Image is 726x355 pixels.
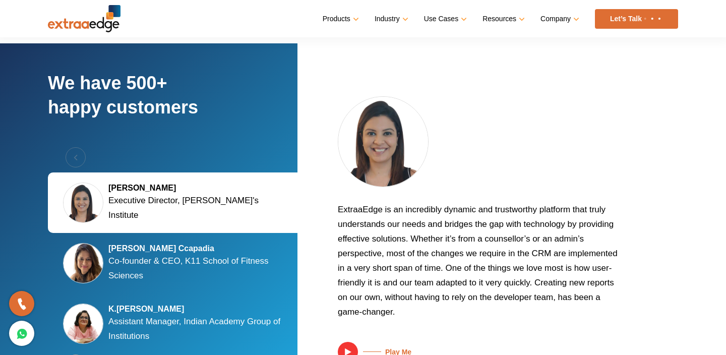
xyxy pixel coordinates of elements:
p: Co-founder & CEO, K11 School of Fitness Sciences [108,254,290,283]
h5: [PERSON_NAME] [108,183,290,193]
h5: K.[PERSON_NAME] [108,304,290,314]
a: Products [323,12,357,26]
p: Executive Director, [PERSON_NAME]'s Institute [108,193,290,222]
h2: We have 500+ happy customers [48,71,305,147]
p: Assistant Manager, Indian Academy Group of Institutions [108,314,290,343]
a: Let’s Talk [595,9,678,29]
a: Industry [375,12,406,26]
p: ExtraaEdge is an incredibly dynamic and trustworthy platform that truly understands our needs and... [338,202,625,327]
a: Resources [482,12,523,26]
a: Use Cases [424,12,465,26]
a: Company [540,12,577,26]
h5: [PERSON_NAME] Ccapadia [108,244,290,254]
